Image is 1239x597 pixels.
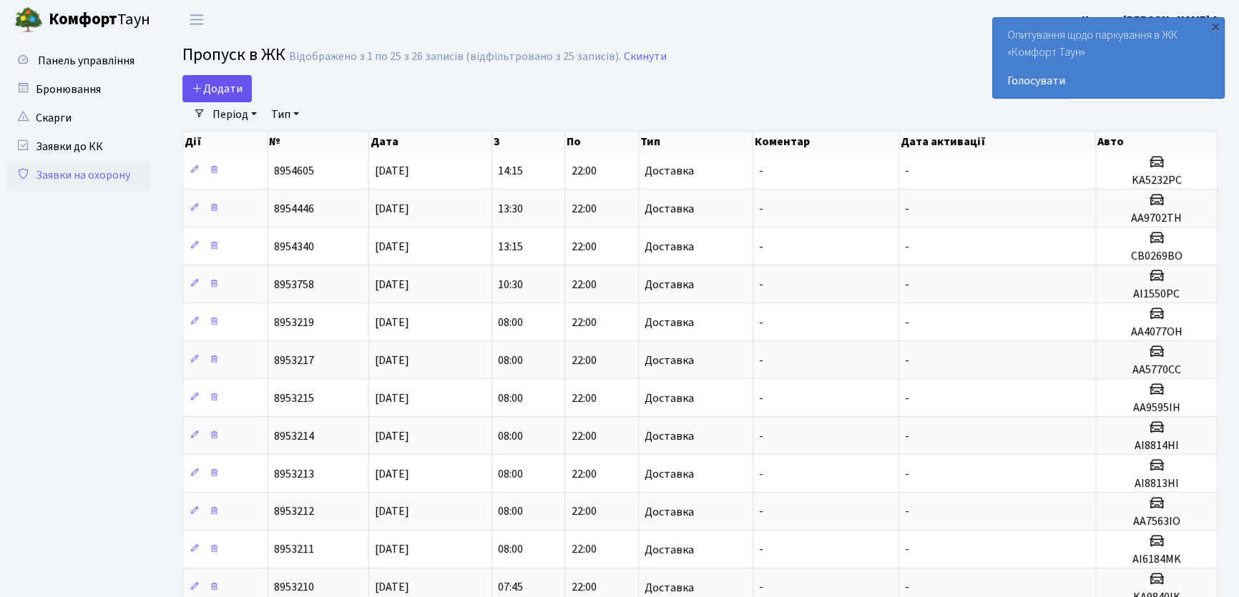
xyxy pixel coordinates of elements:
span: [DATE] [375,542,409,558]
span: - [759,163,763,179]
span: - [759,352,763,368]
span: Доставка [645,544,694,556]
span: 22:00 [571,504,596,520]
h5: AA9702TH [1102,212,1211,225]
th: Коментар [753,132,898,152]
span: Доставка [645,279,694,290]
h5: AA5770CC [1102,363,1211,377]
span: 14:15 [498,163,523,179]
span: [DATE] [375,504,409,520]
span: - [759,315,763,330]
span: - [759,201,763,217]
span: Доставка [645,393,694,404]
span: 22:00 [571,315,596,330]
span: 22:00 [571,277,596,292]
span: - [905,466,909,482]
span: Доставка [645,506,694,518]
span: 08:00 [498,542,523,558]
span: 22:00 [571,352,596,368]
span: [DATE] [375,352,409,368]
span: Додати [192,81,243,97]
span: 8953215 [274,390,314,406]
span: Доставка [645,355,694,366]
th: З [492,132,566,152]
span: - [759,580,763,596]
span: 22:00 [571,239,596,255]
span: Доставка [645,165,694,177]
span: - [905,315,909,330]
span: [DATE] [375,201,409,217]
span: 8953211 [274,542,314,558]
span: 13:30 [498,201,523,217]
span: - [905,504,909,520]
span: - [905,277,909,292]
span: Доставка [645,317,694,328]
h5: KA5232PC [1102,174,1211,187]
span: 22:00 [571,201,596,217]
span: Доставка [645,430,694,442]
h5: AI6184MK [1102,553,1211,566]
span: - [905,163,909,179]
th: Авто [1096,132,1218,152]
span: - [905,428,909,444]
span: 08:00 [498,466,523,482]
span: [DATE] [375,580,409,596]
h5: AA9595IH [1102,401,1211,415]
span: Таун [49,8,150,32]
span: - [759,277,763,292]
span: [DATE] [375,277,409,292]
span: 08:00 [498,315,523,330]
span: - [905,390,909,406]
span: 22:00 [571,466,596,482]
span: - [905,201,909,217]
span: 8953214 [274,428,314,444]
a: Голосувати [1007,72,1210,89]
span: 08:00 [498,352,523,368]
div: × [1208,19,1223,34]
span: Пропуск в ЖК [182,42,285,67]
span: - [759,504,763,520]
span: 8953219 [274,315,314,330]
a: Скарги [7,104,150,132]
span: [DATE] [375,428,409,444]
a: Заявки на охорону [7,161,150,189]
h5: AA7563IO [1102,515,1211,528]
span: 07:45 [498,580,523,596]
span: Панель управління [38,53,134,69]
th: Дата активації [899,132,1096,152]
h5: AA4077OH [1102,325,1211,339]
span: 22:00 [571,542,596,558]
span: 08:00 [498,390,523,406]
span: [DATE] [375,239,409,255]
a: Тип [265,102,305,127]
th: Дата [369,132,492,152]
th: Тип [639,132,753,152]
span: - [759,466,763,482]
span: - [759,239,763,255]
span: - [905,239,909,255]
span: 8954446 [274,201,314,217]
h5: CB0269BO [1102,250,1211,263]
a: Цитрус [PERSON_NAME] А. [1082,11,1222,29]
div: Опитування щодо паркування в ЖК «Комфорт Таун» [993,18,1224,98]
a: Панель управління [7,46,150,75]
th: Дії [183,132,268,152]
span: - [759,390,763,406]
span: 10:30 [498,277,523,292]
span: 22:00 [571,428,596,444]
span: [DATE] [375,466,409,482]
span: 22:00 [571,390,596,406]
button: Переключити навігацію [179,8,215,31]
th: № [268,132,368,152]
span: - [905,542,909,558]
span: 08:00 [498,428,523,444]
span: 8953212 [274,504,314,520]
span: 8953217 [274,352,314,368]
span: 8954340 [274,239,314,255]
div: Відображено з 1 по 25 з 26 записів (відфільтровано з 25 записів). [289,50,621,64]
a: Бронювання [7,75,150,104]
span: 8954605 [274,163,314,179]
span: Доставка [645,582,694,593]
span: - [759,428,763,444]
span: - [905,580,909,596]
